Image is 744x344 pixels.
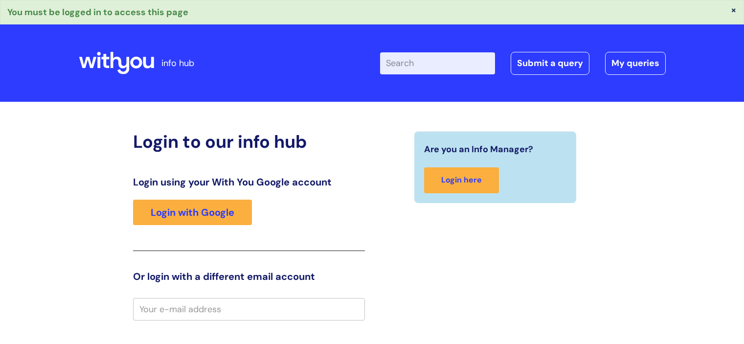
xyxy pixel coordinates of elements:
[731,5,737,14] button: ×
[424,167,499,193] a: Login here
[380,52,495,74] input: Search
[511,52,589,74] a: Submit a query
[133,176,365,188] h3: Login using your With You Google account
[133,298,365,321] input: Your e-mail address
[161,55,194,71] p: info hub
[133,271,365,282] h3: Or login with a different email account
[424,141,533,157] span: Are you an Info Manager?
[605,52,666,74] a: My queries
[133,131,365,152] h2: Login to our info hub
[133,200,252,225] a: Login with Google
